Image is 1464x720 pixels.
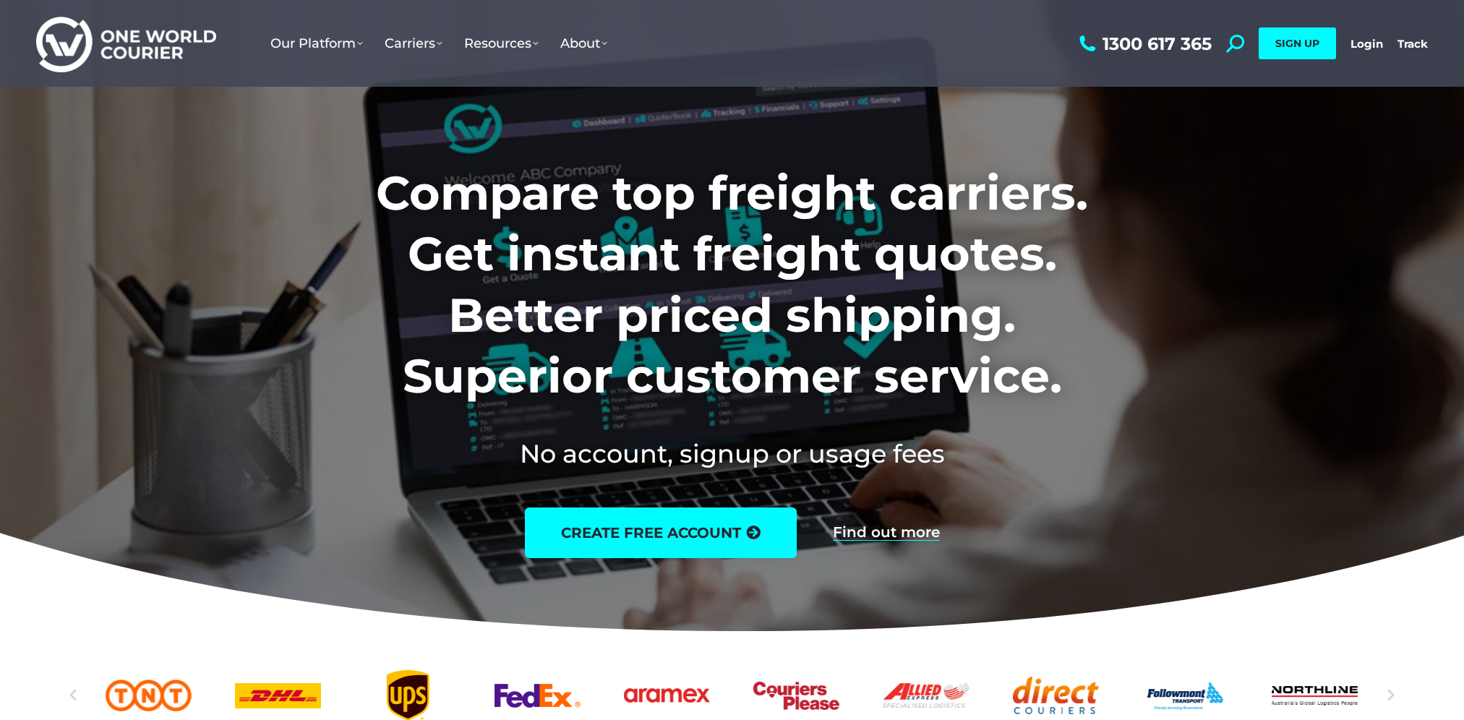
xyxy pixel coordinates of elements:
a: create free account [525,507,797,558]
span: About [560,35,607,51]
span: Carriers [385,35,442,51]
a: Track [1397,37,1428,51]
img: One World Courier [36,14,216,73]
a: About [549,21,618,66]
h2: No account, signup or usage fees [281,436,1183,471]
a: Resources [453,21,549,66]
a: Find out more [833,525,940,541]
a: Carriers [374,21,453,66]
span: Our Platform [270,35,363,51]
a: Login [1350,37,1383,51]
span: SIGN UP [1275,37,1319,50]
a: 1300 617 365 [1076,35,1212,53]
a: SIGN UP [1259,27,1336,59]
a: Our Platform [260,21,374,66]
h1: Compare top freight carriers. Get instant freight quotes. Better priced shipping. Superior custom... [281,163,1183,407]
span: Resources [464,35,539,51]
